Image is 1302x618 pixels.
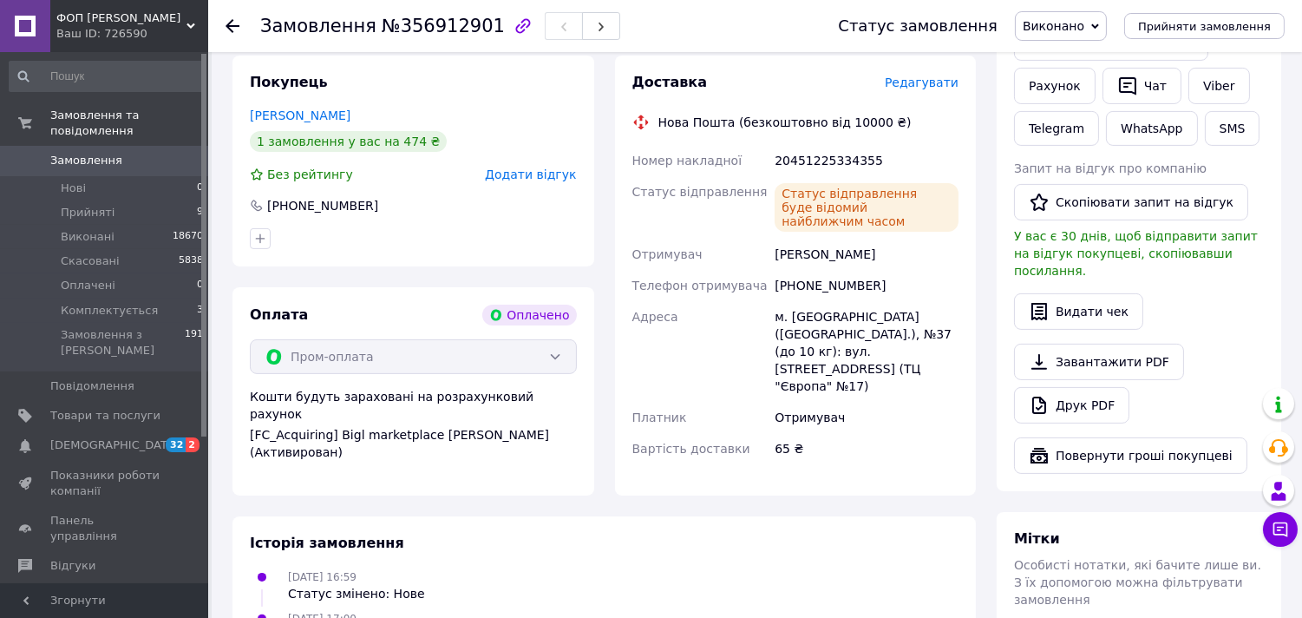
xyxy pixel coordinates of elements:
div: Ваш ID: 726590 [56,26,208,42]
span: Оплачені [61,278,115,293]
span: 3 [197,303,203,319]
span: Мітки [1014,530,1060,547]
span: Платник [632,411,687,424]
div: Отримувач [771,402,962,433]
span: 0 [197,278,203,293]
span: Запит на відгук про компанію [1014,161,1207,175]
div: Статус змінено: Нове [288,585,425,602]
span: Отримувач [632,247,703,261]
button: Повернути гроші покупцеві [1014,437,1247,474]
span: №356912901 [382,16,505,36]
button: Чат з покупцем [1263,512,1298,547]
span: Прийняти замовлення [1138,20,1271,33]
span: 191 [185,327,203,358]
span: Додати відгук [485,168,576,181]
span: Редагувати [885,76,959,89]
span: Панель управління [50,513,160,544]
span: Вартість доставки [632,442,750,456]
span: Адреса [632,310,678,324]
span: Замовлення [260,16,376,36]
a: Завантажити PDF [1014,344,1184,380]
span: У вас є 30 днів, щоб відправити запит на відгук покупцеві, скопіювавши посилання. [1014,229,1258,278]
div: [PERSON_NAME] [771,239,962,270]
span: 32 [166,437,186,452]
a: [PERSON_NAME] [250,108,350,122]
span: Відгуки [50,558,95,574]
span: 5838 [179,253,203,269]
div: 20451225334355 [771,145,962,176]
button: Прийняти замовлення [1124,13,1285,39]
span: Без рейтингу [267,168,353,181]
div: Нова Пошта (безкоштовно від 10000 ₴) [654,114,916,131]
div: [PHONE_NUMBER] [265,197,380,214]
button: Скопіювати запит на відгук [1014,184,1248,220]
span: Замовлення та повідомлення [50,108,208,139]
span: Замовлення з [PERSON_NAME] [61,327,185,358]
input: Пошук [9,61,205,92]
a: WhatsApp [1106,111,1197,146]
div: 65 ₴ [771,433,962,464]
a: Друк PDF [1014,387,1129,424]
span: 18670 [173,229,203,245]
span: [DATE] 16:59 [288,571,357,583]
span: Товари та послуги [50,408,160,424]
span: Особисті нотатки, які бачите лише ви. З їх допомогою можна фільтрувати замовлення [1014,558,1261,607]
span: Комплектується [61,303,158,319]
span: Телефон отримувача [632,279,768,293]
button: Видати чек [1014,293,1143,330]
span: Нові [61,181,86,196]
span: Скасовані [61,253,120,269]
div: Кошти будуть зараховані на розрахунковий рахунок [250,388,577,461]
span: Покупець [250,74,328,90]
span: Оплата [250,306,308,323]
span: 0 [197,181,203,196]
div: Повернутися назад [226,17,239,35]
span: Виконано [1023,19,1084,33]
div: [PHONE_NUMBER] [771,270,962,301]
div: [FC_Acquiring] Bigl marketplace [PERSON_NAME] (Активирован) [250,426,577,461]
div: Статус відправлення буде відомий найближчим часом [775,183,959,232]
span: Показники роботи компанії [50,468,160,499]
span: [DEMOGRAPHIC_DATA] [50,437,179,453]
span: Історія замовлення [250,535,404,551]
span: 2 [186,437,200,452]
span: Повідомлення [50,378,134,394]
div: Оплачено [482,305,576,325]
div: 1 замовлення у вас на 474 ₴ [250,131,447,152]
a: Telegram [1014,111,1099,146]
span: ФОП Бараненко О.В. [56,10,186,26]
span: Доставка [632,74,708,90]
span: Прийняті [61,205,114,220]
span: Статус відправлення [632,185,768,199]
button: Рахунок [1014,68,1096,104]
div: м. [GEOGRAPHIC_DATA] ([GEOGRAPHIC_DATA].), №37 (до 10 кг): вул. [STREET_ADDRESS] (ТЦ "Європа" №17) [771,301,962,402]
span: Замовлення [50,153,122,168]
button: SMS [1205,111,1260,146]
span: Номер накладної [632,154,743,168]
span: 9 [197,205,203,220]
button: Чат [1102,68,1181,104]
div: Статус замовлення [838,17,998,35]
span: Виконані [61,229,114,245]
a: Viber [1188,68,1249,104]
